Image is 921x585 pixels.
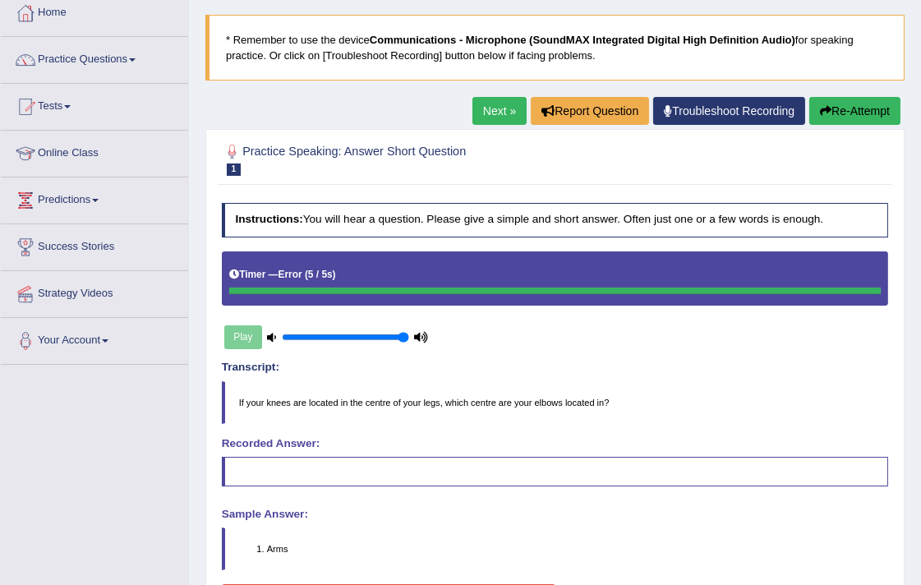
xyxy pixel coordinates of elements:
[653,97,805,125] a: Troubleshoot Recording
[1,37,188,78] a: Practice Questions
[205,15,905,81] blockquote: * Remember to use the device for speaking practice. Or click on [Troubleshoot Recording] button b...
[472,97,527,125] a: Next »
[809,97,900,125] button: Re-Attempt
[222,203,889,237] h4: You will hear a question. Please give a simple and short answer. Often just one or a few words is...
[227,164,242,176] span: 1
[305,269,308,280] b: (
[1,84,188,125] a: Tests
[222,141,635,176] h2: Practice Speaking: Answer Short Question
[222,509,889,521] h4: Sample Answer:
[333,269,336,280] b: )
[235,213,302,225] b: Instructions:
[370,34,795,46] b: Communications - Microphone (SoundMAX Integrated Digital High Definition Audio)
[222,381,889,424] blockquote: If your knees are located in the centre of your legs, which centre are your elbows located in?
[1,318,188,359] a: Your Account
[1,131,188,172] a: Online Class
[222,362,889,374] h4: Transcript:
[267,542,888,555] li: Arms
[308,269,333,280] b: 5 / 5s
[1,224,188,265] a: Success Stories
[531,97,649,125] button: Report Question
[279,269,302,280] b: Error
[229,269,335,280] h5: Timer —
[222,438,889,450] h4: Recorded Answer:
[1,271,188,312] a: Strategy Videos
[1,177,188,219] a: Predictions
